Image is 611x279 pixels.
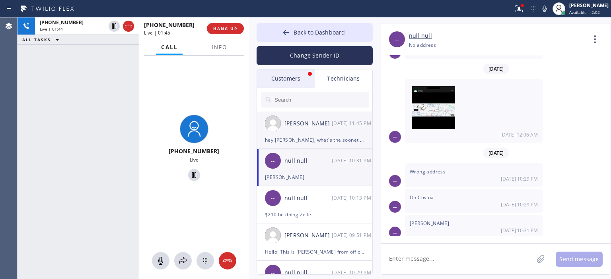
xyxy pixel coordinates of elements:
span: [PHONE_NUMBER] [144,21,195,29]
div: hey [PERSON_NAME], what's the soonet for [PERSON_NAME]? [265,135,364,144]
div: Customers [257,69,315,88]
button: Mute [152,252,169,269]
span: -- [393,132,397,141]
div: Hello! This is [PERSON_NAME] from office, please call me back. Thank you [265,247,364,256]
button: Send message [556,252,603,267]
button: HANG UP [207,23,244,34]
button: Open dialpad [197,252,214,269]
div: 10/13/2025 9:45 AM [332,119,373,128]
div: null null [284,156,332,165]
div: 10/08/2025 9:29 AM [405,163,543,187]
button: Hang up [219,252,236,269]
div: No address [409,40,436,50]
span: [DATE] 12:06 AM [500,131,538,138]
span: [DATE] 10:31 PM [501,227,538,234]
div: [PERSON_NAME] [265,173,364,182]
div: 10/08/2025 9:31 AM [332,156,373,165]
span: -- [271,194,275,203]
span: [PHONE_NUMBER] [40,19,84,26]
div: Technicians [315,69,372,88]
span: Live [190,156,198,163]
button: ALL TASKS [18,35,67,44]
span: Live | 01:44 [40,26,63,32]
button: Call [156,40,183,55]
span: Available | 2:02 [569,10,600,15]
button: Info [207,40,232,55]
span: [DATE] [483,148,509,158]
span: [DATE] 10:29 PM [501,175,538,182]
div: 08/12/2025 9:06 AM [405,79,543,143]
button: Hang up [123,21,134,32]
span: [PERSON_NAME] [410,220,449,227]
span: -- [271,268,275,277]
div: $210 he doing Zelle [265,210,364,219]
span: -- [393,202,397,212]
div: 09/22/2025 9:29 AM [332,268,373,277]
span: ALL TASKS [22,37,51,42]
span: -- [393,228,397,237]
img: user.png [265,227,281,243]
div: 10/08/2025 9:29 AM [405,189,543,213]
div: [PERSON_NAME] [284,119,332,128]
div: 10/08/2025 9:31 AM [405,215,543,239]
div: 10/07/2025 9:13 AM [332,193,373,202]
div: null null [284,268,332,277]
button: Hold Customer [109,21,120,32]
span: [DATE] [483,64,509,74]
span: [DATE] 10:29 PM [501,201,538,208]
span: Info [212,44,227,51]
span: [PHONE_NUMBER] [169,147,219,155]
div: [PERSON_NAME] [284,231,332,240]
span: Wrong address [410,168,446,175]
img: user.png [265,115,281,131]
button: Mute [539,3,550,14]
span: -- [395,35,399,44]
span: HANG UP [213,26,237,31]
button: Back to Dashboard [257,23,373,42]
div: [PERSON_NAME] [569,2,609,9]
span: Call [161,44,178,51]
div: null null [284,194,332,203]
span: On Covina [410,194,434,201]
span: -- [271,156,275,165]
div: 10/06/2025 9:51 AM [332,231,373,240]
button: Change Sender ID [257,46,373,65]
span: Live | 01:45 [144,29,170,36]
a: null null [409,31,432,40]
span: Back to Dashboard [294,29,345,36]
span: -- [393,176,397,185]
input: Search [274,92,369,108]
button: Hold Customer [188,169,200,181]
button: Open directory [174,252,192,269]
img: ME3e6d6aae1271a9a7017bb5a7389302b8 [412,86,455,134]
